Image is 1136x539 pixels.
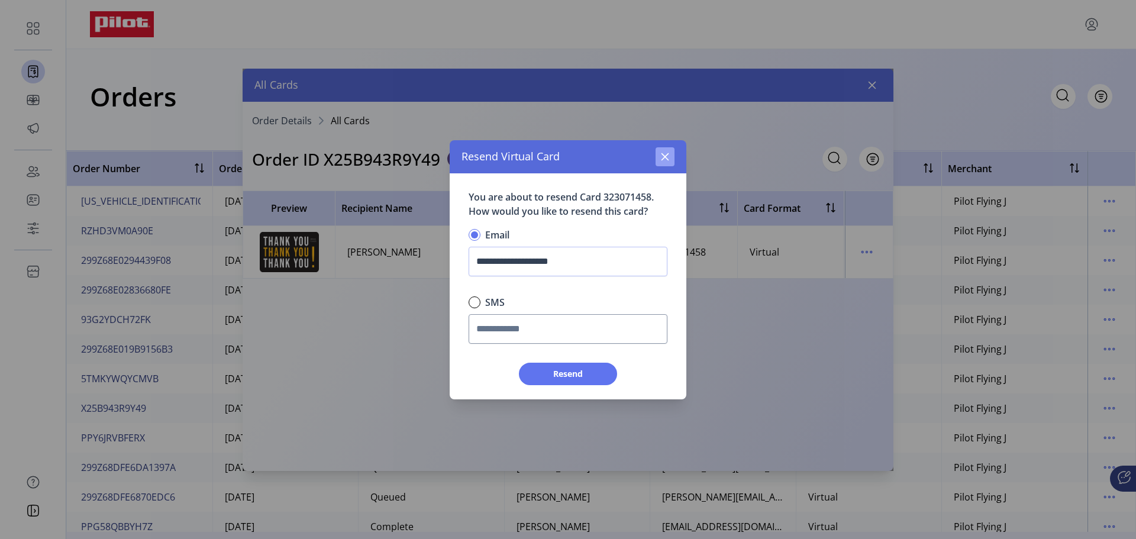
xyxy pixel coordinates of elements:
span: Resend Virtual Card [461,149,560,164]
span: Resend [534,367,602,380]
button: Resend [519,363,617,385]
label: SMS [485,295,505,309]
p: You are about to resend Card 323071458. How would you like to resend this card? [464,190,672,218]
label: Email [485,228,509,242]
